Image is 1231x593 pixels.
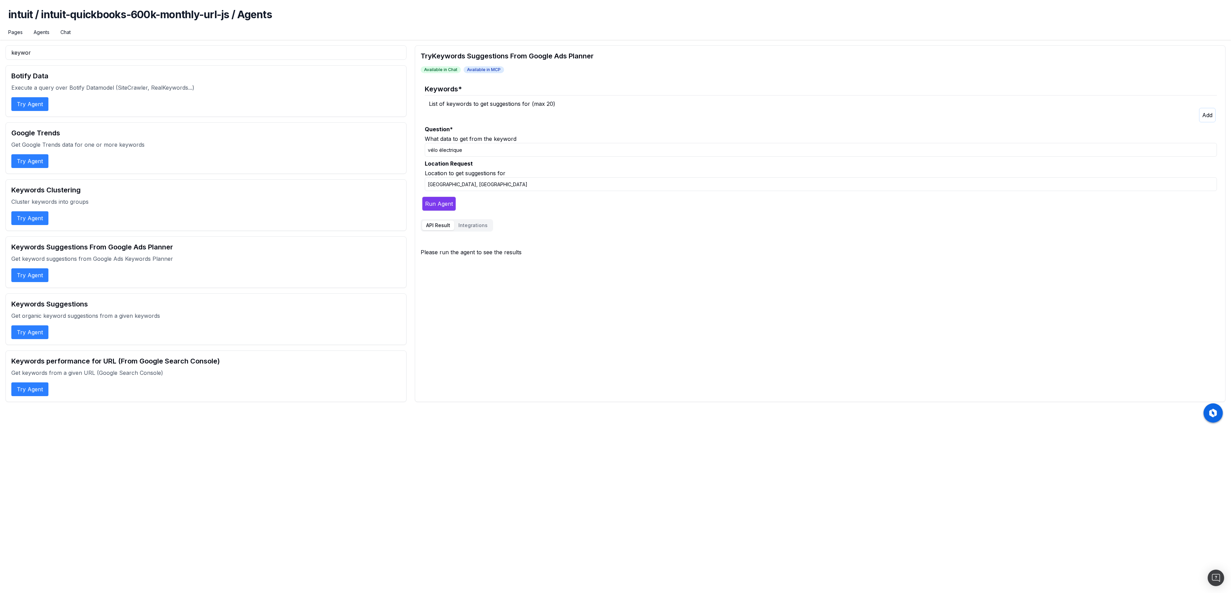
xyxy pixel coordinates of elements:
h2: Botify Data [11,71,401,81]
p: Cluster keywords into groups [11,198,401,206]
h2: Google Trends [11,128,401,138]
div: What data to get from the keyword [425,135,1217,143]
label: Location Request [425,159,1217,168]
p: Get keywords from a given URL (Google Search Console) [11,369,401,377]
a: Agents [34,29,49,36]
div: Open Intercom Messenger [1208,570,1224,586]
input: Search agents... [5,45,407,60]
h2: Keywords Clustering [11,185,401,195]
span: Available in Chat [421,66,461,73]
button: Try Agent [11,154,48,168]
button: Try Agent [11,382,48,396]
button: Try Agent [11,211,48,225]
h2: Try Keywords Suggestions From Google Ads Planner [421,51,1220,61]
div: Please run the agent to see the results [421,248,1220,256]
p: Get Google Trends data for one or more keywords [11,141,401,149]
button: Integrations [454,221,492,230]
div: Location to get suggestions for [425,169,1217,177]
button: Try Agent [11,325,48,339]
h2: Keywords performance for URL (From Google Search Console) [11,356,401,366]
button: Add [1199,108,1216,122]
button: Run Agent [422,197,456,211]
label: Question [425,125,1217,133]
h2: Keywords Suggestions [11,299,401,309]
div: List of keywords to get suggestions for (max 20) [429,100,1217,108]
button: Try Agent [11,97,48,111]
p: Get keyword suggestions from Google Ads Keywords Planner [11,255,401,263]
h2: Keywords Suggestions From Google Ads Planner [11,242,401,252]
button: Try Agent [11,268,48,282]
legend: Keywords [425,79,1217,96]
h1: intuit / intuit-quickbooks-600k-monthly-url-js / Agents [8,8,1223,29]
a: Chat [60,29,71,36]
p: Get organic keyword suggestions from a given keywords [11,312,401,320]
a: Pages [8,29,23,36]
p: Execute a query over Botify Datamodel (SiteCrawler, RealKeywords...) [11,83,401,92]
span: Available in MCP [464,66,504,73]
button: API Result [422,221,454,230]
